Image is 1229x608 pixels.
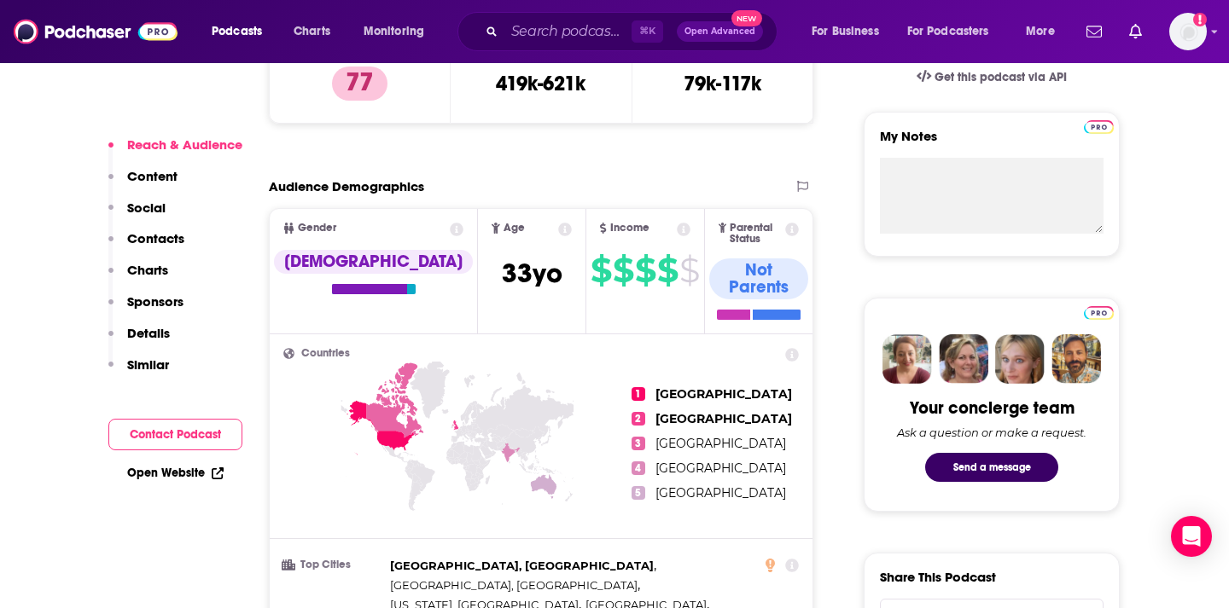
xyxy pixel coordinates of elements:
[1171,516,1212,557] div: Open Intercom Messenger
[635,257,655,284] span: $
[200,18,284,45] button: open menu
[474,12,794,51] div: Search podcasts, credits, & more...
[677,21,763,42] button: Open AdvancedNew
[935,70,1067,84] span: Get this podcast via API
[655,436,786,451] span: [GEOGRAPHIC_DATA]
[632,387,645,401] span: 1
[127,200,166,216] p: Social
[896,18,1014,45] button: open menu
[127,262,168,278] p: Charts
[108,230,184,262] button: Contacts
[655,460,786,476] span: [GEOGRAPHIC_DATA]
[1084,306,1114,320] img: Podchaser Pro
[504,223,525,234] span: Age
[390,559,654,572] span: [GEOGRAPHIC_DATA], [GEOGRAPHIC_DATA]
[108,136,242,168] button: Reach & Audience
[1084,118,1114,134] a: Pro website
[127,136,242,153] p: Reach & Audience
[684,27,755,36] span: Open Advanced
[882,334,932,384] img: Sydney Profile
[108,168,178,200] button: Content
[1193,13,1207,26] svg: Add a profile image
[655,386,792,402] span: [GEOGRAPHIC_DATA]
[632,20,663,43] span: ⌘ K
[108,356,169,388] button: Similar
[502,257,562,290] span: 33 yo
[301,348,350,359] span: Countries
[910,397,1075,419] div: Your concierge team
[903,56,1080,98] a: Get this podcast via API
[679,257,699,284] span: $
[730,223,782,245] span: Parental Status
[504,18,632,45] input: Search podcasts, credits, & more...
[655,485,786,501] span: [GEOGRAPHIC_DATA]
[108,325,170,356] button: Details
[269,178,424,194] h2: Audience Demographics
[127,325,170,341] p: Details
[632,412,645,426] span: 2
[613,257,633,284] span: $
[1169,13,1207,50] img: User Profile
[1169,13,1207,50] button: Show profile menu
[127,466,224,480] a: Open Website
[655,411,792,426] span: [GEOGRAPHIC_DATA]
[274,250,473,274] div: [DEMOGRAPHIC_DATA]
[294,20,330,43] span: Charts
[390,578,638,592] span: [GEOGRAPHIC_DATA], [GEOGRAPHIC_DATA]
[127,356,169,373] p: Similar
[390,576,640,595] span: ,
[632,461,645,475] span: 4
[127,293,183,310] p: Sponsors
[1084,304,1114,320] a: Pro website
[657,257,678,284] span: $
[108,200,166,231] button: Social
[108,293,183,325] button: Sponsors
[496,71,585,96] h3: 419k-621k
[684,71,761,96] h3: 79k-117k
[709,258,808,299] div: Not Parents
[731,10,762,26] span: New
[390,556,656,576] span: ,
[1084,120,1114,134] img: Podchaser Pro
[14,15,178,48] img: Podchaser - Follow, Share and Rate Podcasts
[907,20,989,43] span: For Podcasters
[212,20,262,43] span: Podcasts
[1122,17,1149,46] a: Show notifications dropdown
[1014,18,1076,45] button: open menu
[1026,20,1055,43] span: More
[283,559,383,570] h3: Top Cities
[1080,17,1109,46] a: Show notifications dropdown
[880,569,996,585] h3: Share This Podcast
[332,67,387,101] p: 77
[995,334,1045,384] img: Jules Profile
[282,18,341,45] a: Charts
[812,20,879,43] span: For Business
[127,230,184,246] p: Contacts
[800,18,900,45] button: open menu
[1169,13,1207,50] span: Logged in as cmand-c
[939,334,988,384] img: Barbara Profile
[352,18,446,45] button: open menu
[364,20,424,43] span: Monitoring
[632,437,645,450] span: 3
[880,128,1104,158] label: My Notes
[1051,334,1101,384] img: Jon Profile
[610,223,649,234] span: Income
[298,223,336,234] span: Gender
[127,168,178,184] p: Content
[108,419,242,450] button: Contact Podcast
[925,453,1058,482] button: Send a message
[108,262,168,293] button: Charts
[632,486,645,500] span: 5
[897,426,1086,439] div: Ask a question or make a request.
[591,257,611,284] span: $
